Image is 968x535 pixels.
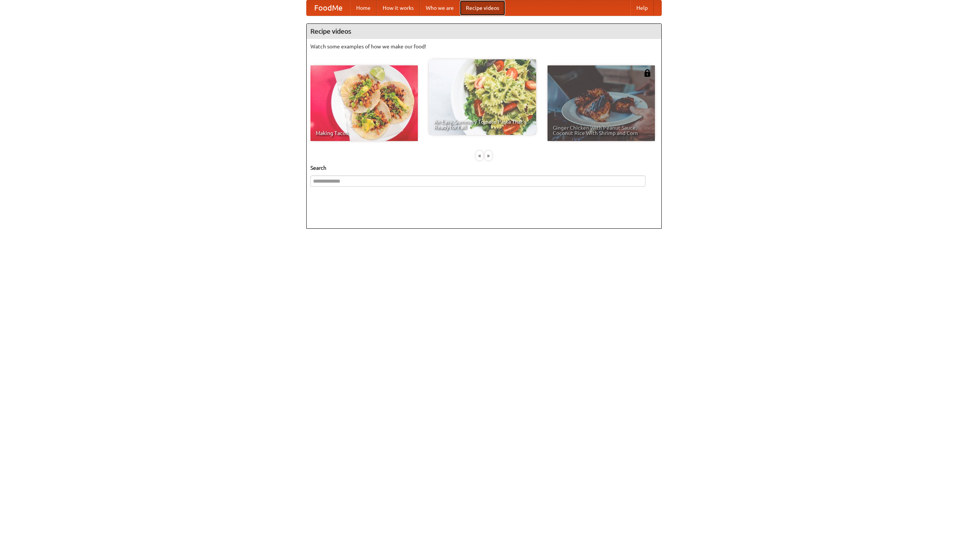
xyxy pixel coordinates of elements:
a: Help [630,0,654,16]
div: « [476,151,483,160]
p: Watch some examples of how we make our food! [310,43,658,50]
span: An Easy, Summery Tomato Pasta That's Ready for Fall [434,119,531,130]
div: » [485,151,492,160]
a: Home [350,0,377,16]
a: Who we are [420,0,460,16]
img: 483408.png [644,69,651,77]
span: Making Tacos [316,130,413,136]
a: Recipe videos [460,0,505,16]
a: FoodMe [307,0,350,16]
h5: Search [310,164,658,172]
a: Making Tacos [310,65,418,141]
a: An Easy, Summery Tomato Pasta That's Ready for Fall [429,59,536,135]
h4: Recipe videos [307,24,661,39]
a: How it works [377,0,420,16]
